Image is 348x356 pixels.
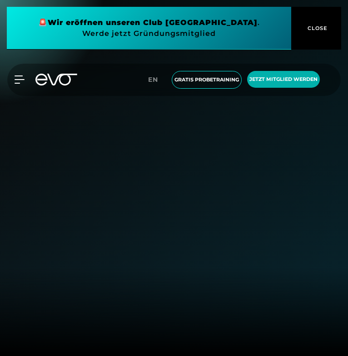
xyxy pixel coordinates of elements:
a: en [148,75,164,85]
span: CLOSE [305,24,328,32]
a: Jetzt Mitglied werden [244,71,323,89]
span: en [148,75,158,84]
a: Gratis Probetraining [169,71,244,89]
button: CLOSE [291,7,341,50]
span: Gratis Probetraining [174,76,239,84]
span: Jetzt Mitglied werden [249,75,318,83]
